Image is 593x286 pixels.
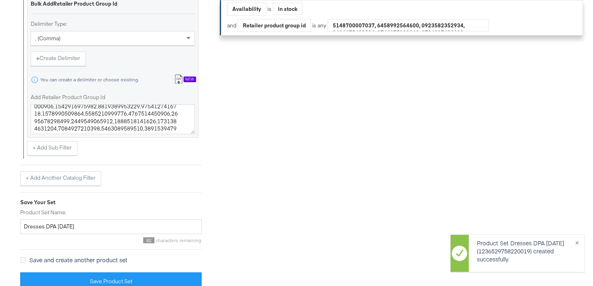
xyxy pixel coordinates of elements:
button: +Create Delimiter [31,52,86,66]
button: × [570,235,585,249]
label: Add Retailer Product Group Id [31,93,195,101]
span: Save and create another product set [29,256,127,264]
input: Give your set a descriptive name [20,219,202,234]
span: 82 [143,237,155,243]
button: + Add Sub Filter [27,141,77,155]
span: × [575,237,579,247]
label: Product Set Name: [20,209,202,216]
div: Retailer product group id [238,19,311,32]
textarea: 8301832120803,3073994148575,1976882538397,6005077985784,7416602999146,0103230077998,1051470292386... [31,104,195,134]
p: Product Set Dresses DPA [DATE] (1236529758220019) created successfully. [477,239,574,263]
div: in stock [273,3,302,15]
strong: + [36,54,40,62]
div: You can create a delimiter or choose existing. [40,77,139,83]
button: New [168,73,202,87]
button: + Add Another Catalog Filter [20,171,101,186]
div: 5148700007037, 6458992564600, 0923582352934, 8686675482304, 9744675108362, 2794917493683, 9408851... [328,19,489,31]
div: characters remaining [20,237,202,243]
div: and [227,19,489,32]
span: , (comma) [35,35,61,42]
div: Save Your Set [20,199,202,206]
div: is any [311,22,328,29]
label: Delimiter Type: [31,20,195,28]
div: Availability [228,3,266,15]
div: is [266,5,273,13]
div: New [184,77,196,82]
